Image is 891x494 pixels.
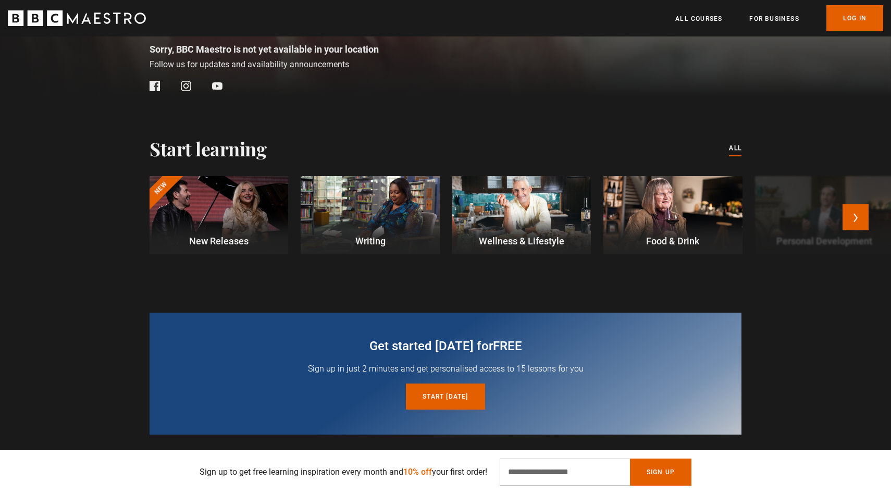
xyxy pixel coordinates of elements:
p: Sign up in just 2 minutes and get personalised access to 15 lessons for you [175,363,716,375]
p: Sorry, BBC Maestro is not yet available in your location [150,42,457,56]
p: Writing [301,234,439,248]
a: All [729,143,741,154]
a: Start [DATE] [406,384,485,410]
a: For business [749,14,799,24]
p: Wellness & Lifestyle [452,234,591,248]
a: Food & Drink [603,176,742,254]
p: Follow us for updates and availability announcements [150,58,457,71]
h2: Start learning [150,138,266,159]
span: free [493,339,522,353]
span: 10% off [403,467,432,477]
p: New Releases [150,234,288,248]
nav: Primary [675,5,883,31]
p: Sign up to get free learning inspiration every month and your first order! [200,466,487,478]
svg: BBC Maestro [8,10,146,26]
a: All Courses [675,14,722,24]
a: Wellness & Lifestyle [452,176,591,254]
h2: Get started [DATE] for [175,338,716,354]
a: New New Releases [150,176,288,254]
p: Food & Drink [603,234,742,248]
a: Writing [301,176,439,254]
button: Sign Up [630,459,691,486]
a: Log In [826,5,883,31]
